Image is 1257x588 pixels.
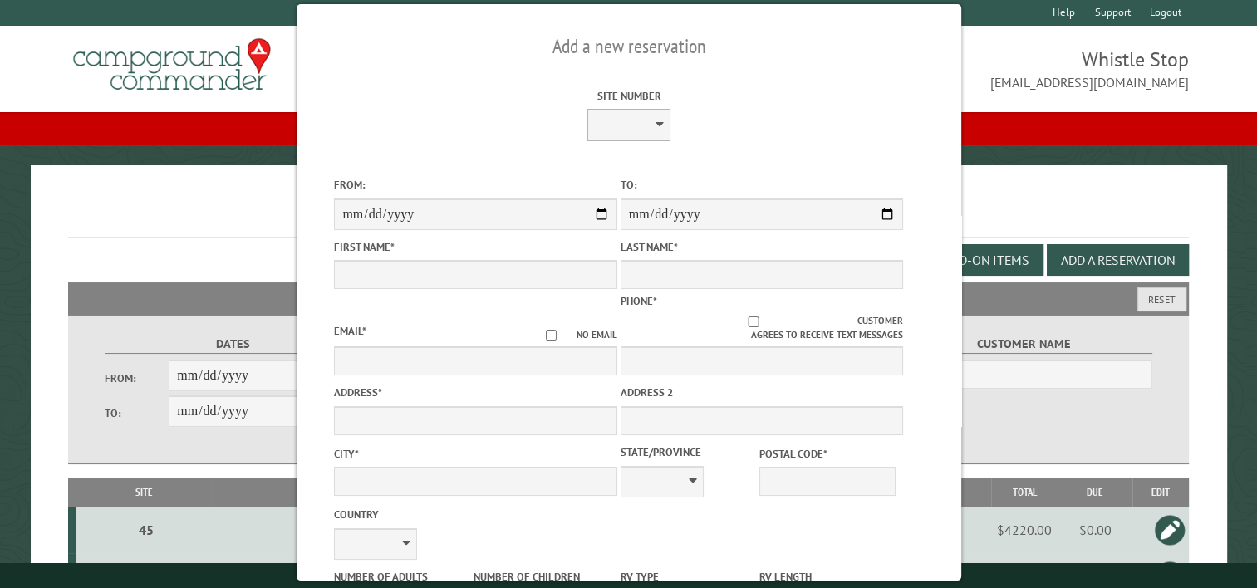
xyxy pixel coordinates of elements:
[212,478,587,507] th: Dates
[76,478,212,507] th: Site
[895,335,1153,354] label: Customer Name
[901,244,1043,276] button: Edit Add-on Items
[334,324,366,338] label: Email
[334,569,469,585] label: Number of Adults
[334,239,616,255] label: First Name
[83,522,209,538] div: 45
[649,316,857,327] input: Customer agrees to receive text messages
[1058,478,1132,507] th: Due
[1132,478,1189,507] th: Edit
[334,446,616,462] label: City
[334,177,616,193] label: From:
[105,335,363,354] label: Dates
[105,405,169,421] label: To:
[1047,244,1189,276] button: Add a Reservation
[620,569,755,585] label: RV Type
[620,177,902,193] label: To:
[620,444,755,460] label: State/Province
[525,328,616,342] label: No email
[68,282,1189,314] h2: Filters
[1137,287,1186,311] button: Reset
[68,192,1189,238] h1: Reservations
[759,569,895,585] label: RV Length
[991,507,1058,553] td: $4220.00
[473,569,608,585] label: Number of Children
[334,507,616,522] label: Country
[334,31,923,62] h2: Add a new reservation
[525,330,576,341] input: No email
[1058,507,1132,553] td: $0.00
[334,385,616,400] label: Address
[214,522,585,538] div: [DATE] - [DATE]
[620,314,902,342] label: Customer agrees to receive text messages
[487,88,769,104] label: Site Number
[991,478,1058,507] th: Total
[620,385,902,400] label: Address 2
[68,32,276,97] img: Campground Commander
[105,370,169,386] label: From:
[759,446,895,462] label: Postal Code
[620,239,902,255] label: Last Name
[620,294,656,308] label: Phone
